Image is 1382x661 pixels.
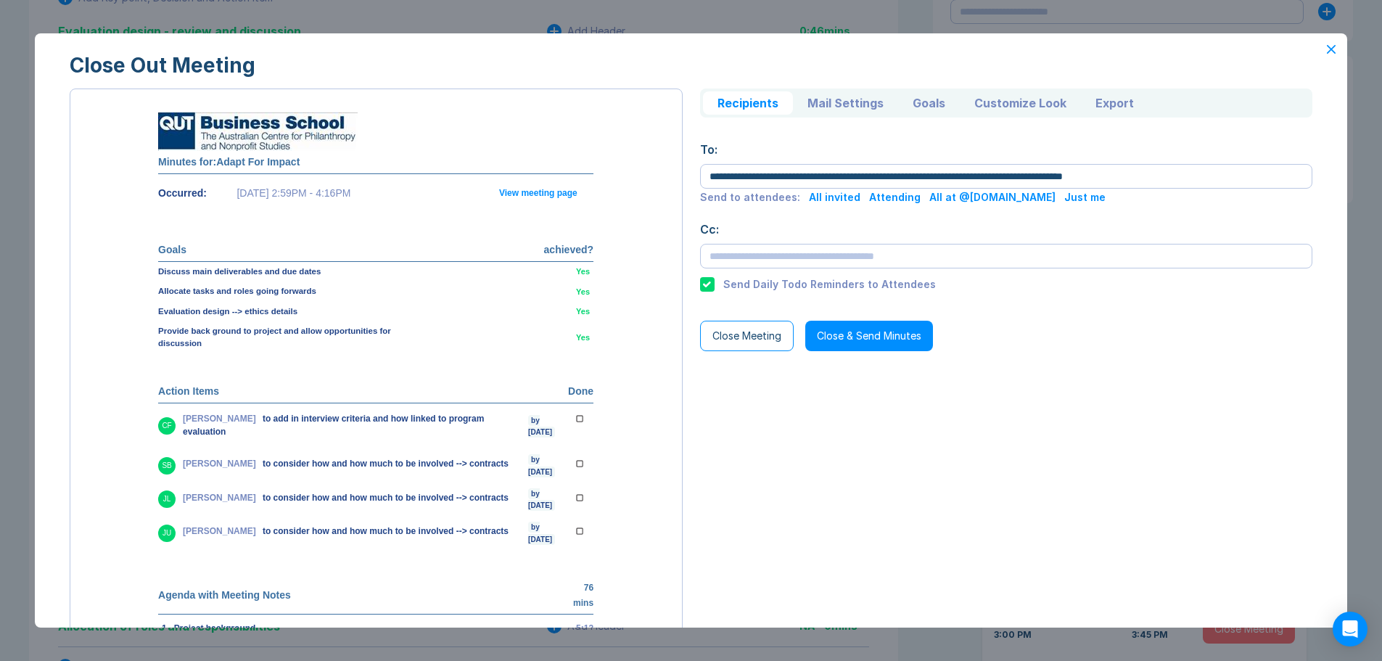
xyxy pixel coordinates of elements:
td: Yes [419,262,593,282]
span: 76 mins [573,583,593,608]
img: Done [575,518,584,535]
div: Send Daily Todo Reminders to Attendees [723,279,936,290]
button: Goals [898,91,960,115]
td: Evaluation design --> ethics details [158,302,419,321]
th: Adapt For Impact [158,151,593,174]
div: Attending [869,192,921,203]
button: Close Meeting [700,321,794,351]
div: Close Out Meeting [70,54,1313,77]
span: [PERSON_NAME] [183,414,256,424]
div: Send to attendees: [700,192,800,203]
span: [PERSON_NAME] [183,459,256,469]
div: All invited [809,192,860,203]
span: 5:12 mins [573,623,593,646]
button: Export [1081,91,1148,115]
div: Just me [1064,192,1106,203]
span: Minutes for: [158,156,216,168]
button: Customize Look [960,91,1081,115]
th: Done [568,380,593,403]
th: achieved? [419,239,593,262]
img: Done [575,406,584,423]
span: to consider how and how much to be involved --> contracts [263,493,509,503]
div: Cc: [700,221,1313,238]
span: [PERSON_NAME] [183,526,256,536]
td: Yes [419,302,593,321]
td: Allocate tasks and roles going forwards [158,282,419,301]
span: by [DATE] [528,522,555,545]
div: Open Intercom Messenger [1333,612,1367,646]
button: Close & Send Minutes [805,321,933,351]
div: All at @[DOMAIN_NAME] [929,192,1056,203]
td: [DATE] 2:59PM - 4:16PM [236,174,498,213]
span: to add in interview criteria and how linked to program evaluation [183,414,484,437]
td: Yes [419,321,593,354]
span: to consider how and how much to be involved --> contracts [263,526,509,536]
img: Done [575,485,584,502]
div: SB [158,457,176,475]
div: CF [158,417,176,435]
div: To: [700,141,1313,158]
span: [PERSON_NAME] [183,493,256,503]
span: 1 Project background [162,623,255,633]
img: Less Meeting [158,112,358,151]
a: View meeting page [499,188,577,198]
span: to consider how and how much to be involved --> contracts [263,459,509,469]
td: Occurred: [158,174,236,213]
td: Yes [419,282,593,301]
span: by [DATE] [528,454,555,477]
button: Recipients [703,91,793,115]
span: by [DATE] [528,415,555,438]
th: Action Items [158,380,568,403]
td: Discuss main deliverables and due dates [158,262,419,282]
div: JL [158,490,176,508]
img: Done [575,451,584,468]
td: Provide back ground to project and allow opportunities for discussion [158,321,419,354]
div: JU [158,525,176,542]
span: Agenda with Meeting Notes [158,589,291,601]
span: by [DATE] [528,488,555,512]
button: Mail Settings [793,91,898,115]
th: Goals [158,239,419,262]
